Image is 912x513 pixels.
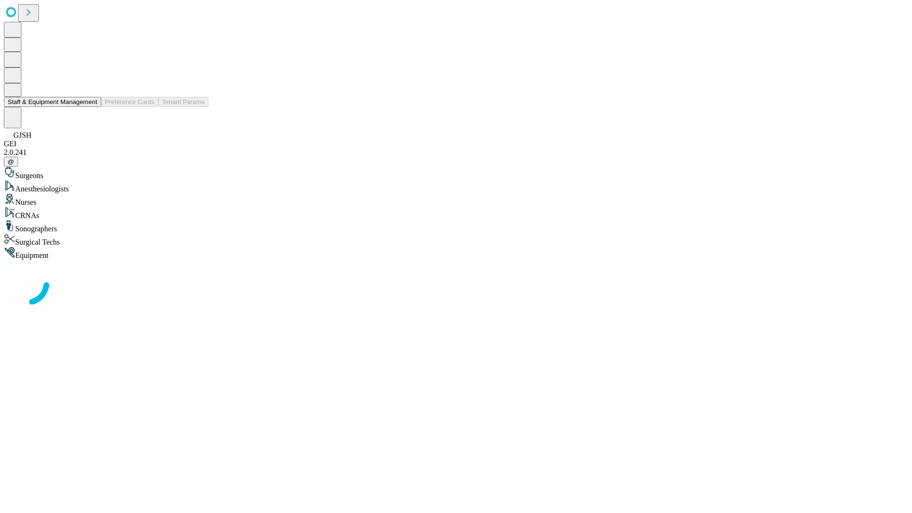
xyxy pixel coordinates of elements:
[4,193,908,207] div: Nurses
[158,97,209,107] button: Tenant Params
[4,167,908,180] div: Surgeons
[13,131,31,139] span: GJSH
[8,158,14,165] span: @
[4,220,908,233] div: Sonographers
[4,148,908,157] div: 2.0.241
[4,97,101,107] button: Staff & Equipment Management
[4,180,908,193] div: Anesthesiologists
[101,97,158,107] button: Preference Cards
[4,233,908,247] div: Surgical Techs
[4,140,908,148] div: GEI
[4,247,908,260] div: Equipment
[4,157,18,167] button: @
[4,207,908,220] div: CRNAs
